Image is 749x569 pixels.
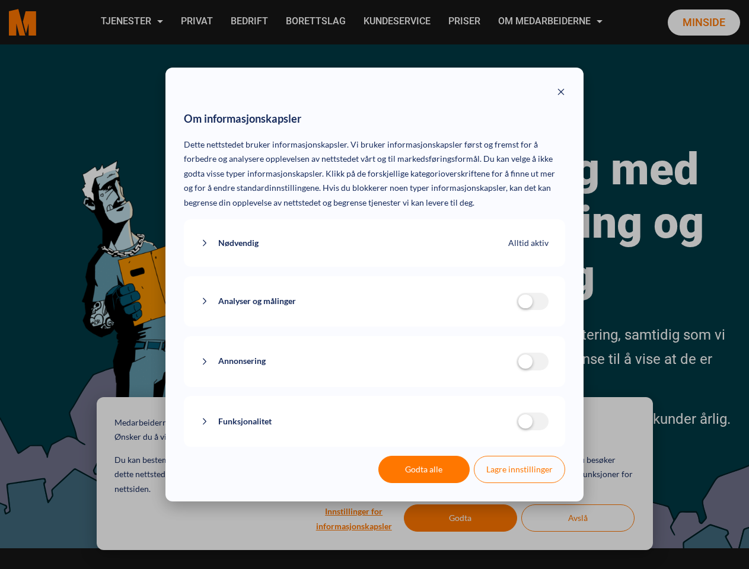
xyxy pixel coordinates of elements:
button: Nødvendig [200,236,508,251]
span: Funksjonalitet [218,414,272,429]
button: Funksjonalitet [200,414,517,429]
span: Analyser og målinger [218,294,296,309]
button: Close modal [557,86,565,101]
span: Alltid aktiv [508,236,549,251]
span: Annonsering [218,354,266,369]
p: Dette nettstedet bruker informasjonskapsler. Vi bruker informasjonskapsler først og fremst for å ... [184,138,565,210]
span: Om informasjonskapsler [184,110,301,129]
span: Nødvendig [218,236,259,251]
button: Annonsering [200,354,517,369]
button: Analyser og målinger [200,294,517,309]
button: Godta alle [378,456,470,483]
button: Lagre innstillinger [474,456,565,483]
